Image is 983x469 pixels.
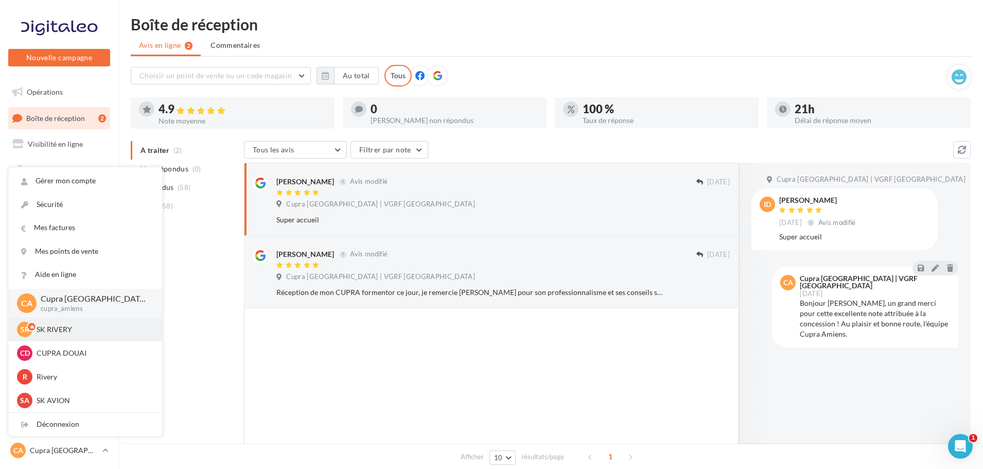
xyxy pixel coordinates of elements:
button: 10 [489,450,516,465]
p: Cupra [GEOGRAPHIC_DATA] [30,445,98,456]
span: CD [20,348,30,358]
button: Choisir un point de vente ou un code magasin [131,67,311,84]
button: Filtrer par note [350,141,428,159]
a: Campagnes [6,159,112,181]
div: [PERSON_NAME] non répondus [371,117,538,124]
span: Cupra [GEOGRAPHIC_DATA] | VGRF [GEOGRAPHIC_DATA] [286,272,475,282]
span: Tous les avis [253,145,294,154]
span: CA [783,277,793,288]
p: Rivery [37,372,150,382]
span: ID [764,199,771,210]
div: Boîte de réception [131,16,971,32]
p: CUPRA DOUAI [37,348,150,358]
div: Note moyenne [159,117,326,125]
div: Tous [384,65,412,86]
p: cupra_amiens [41,304,146,314]
span: SR [21,324,29,335]
a: Médiathèque [6,210,112,232]
span: (58) [160,202,173,210]
div: 21h [795,103,962,115]
button: Nouvelle campagne [8,49,110,66]
span: Avis modifié [818,218,856,227]
a: CA Cupra [GEOGRAPHIC_DATA] [8,441,110,460]
div: [PERSON_NAME] [276,177,334,187]
span: Campagnes [26,165,63,174]
span: [DATE] [707,250,730,259]
div: [PERSON_NAME] [779,197,858,204]
a: Contacts [6,185,112,206]
span: Cupra [GEOGRAPHIC_DATA] | VGRF [GEOGRAPHIC_DATA] [777,175,966,184]
span: [DATE] [800,290,822,297]
div: Super accueil [276,215,663,225]
span: 10 [494,454,503,462]
a: Calendrier [6,236,112,257]
div: Super accueil [779,232,929,242]
div: Bonjour [PERSON_NAME], un grand merci pour cette excellente note attribuée à la concession ! Au p... [800,298,950,339]
a: Campagnes DataOnDemand [6,296,112,326]
button: Au total [317,67,379,84]
span: [DATE] [707,178,730,187]
a: Visibilité en ligne [6,133,112,155]
a: Boîte de réception2 [6,107,112,129]
div: 2 [98,114,106,123]
a: Sécurité [9,193,162,216]
div: Déconnexion [9,413,162,436]
a: Mes factures [9,216,162,239]
span: Non répondus [141,164,188,174]
span: CA [13,445,23,456]
p: Cupra [GEOGRAPHIC_DATA] [41,293,146,305]
span: Cupra [GEOGRAPHIC_DATA] | VGRF [GEOGRAPHIC_DATA] [286,200,475,209]
div: Réception de mon CUPRA formentor ce jour, je remercie [PERSON_NAME] pour son professionnalisme et... [276,287,663,298]
span: Boîte de réception [26,113,85,122]
p: SK RIVERY [37,324,150,335]
div: 4.9 [159,103,326,115]
span: Opérations [27,88,63,96]
span: Commentaires [210,40,260,50]
span: [DATE] [779,218,802,228]
span: Choisir un point de vente ou un code magasin [139,71,292,80]
span: résultats/page [521,452,564,462]
span: SA [20,395,29,406]
div: Cupra [GEOGRAPHIC_DATA] | VGRF [GEOGRAPHIC_DATA] [800,275,948,289]
a: Opérations [6,81,112,103]
span: CA [21,297,32,309]
p: SK AVION [37,395,150,406]
div: Taux de réponse [583,117,750,124]
a: PLV et print personnalisable [6,262,112,292]
a: Mes points de vente [9,240,162,263]
span: (0) [192,165,201,173]
span: (58) [178,183,190,192]
span: R [23,372,27,382]
div: Délai de réponse moyen [795,117,962,124]
span: 1 [969,434,977,442]
span: Visibilité en ligne [28,140,83,148]
span: Avis modifié [350,178,388,186]
div: 0 [371,103,538,115]
span: Avis modifié [350,250,388,258]
button: Tous les avis [244,141,347,159]
a: Aide en ligne [9,263,162,286]
div: [PERSON_NAME] [276,249,334,259]
a: Gérer mon compte [9,169,162,193]
div: 100 % [583,103,750,115]
span: Afficher [461,452,484,462]
span: 1 [602,448,619,465]
iframe: Intercom live chat [948,434,973,459]
button: Au total [334,67,379,84]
